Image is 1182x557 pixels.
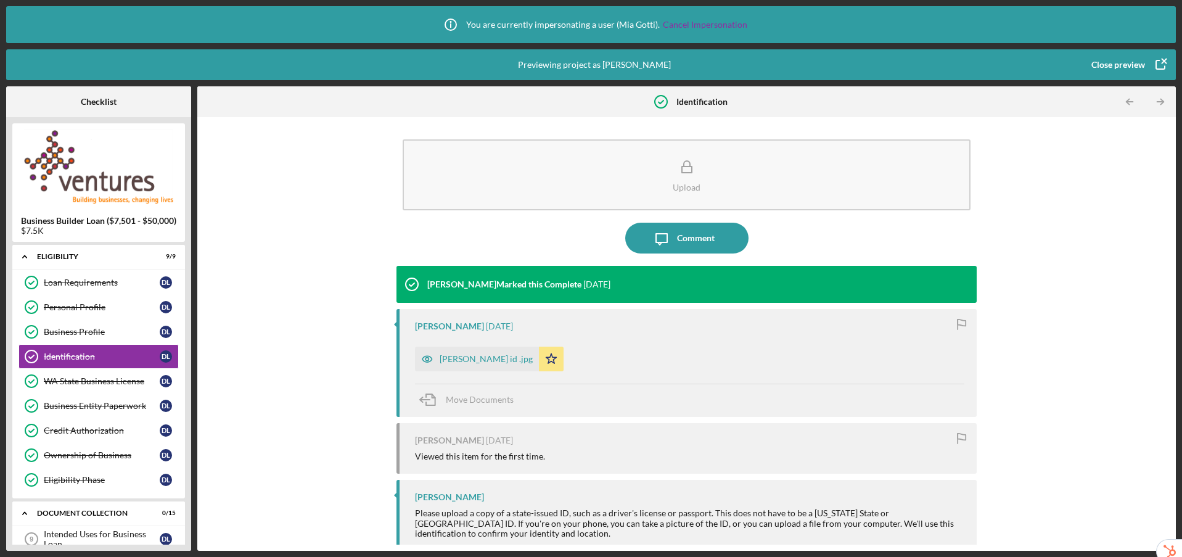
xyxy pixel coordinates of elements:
div: $7.5K [21,226,176,236]
div: Please upload a copy of a state-issued ID, such as a driver's license or passport. This does not ... [415,508,964,538]
div: D L [160,301,172,313]
tspan: 9 [30,535,33,543]
b: Identification [676,97,728,107]
a: Cancel Impersonation [663,20,747,30]
button: Comment [625,223,749,254]
div: WA State Business License [44,376,160,386]
div: Business Entity Paperwork [44,401,160,411]
div: [PERSON_NAME] Marked this Complete [427,279,581,289]
button: Move Documents [415,384,526,415]
div: 0 / 15 [154,510,176,517]
div: D L [160,276,172,289]
div: Eligibility Phase [44,475,160,485]
div: Previewing project as [PERSON_NAME] [518,49,671,80]
div: D L [160,424,172,437]
img: Product logo [12,130,185,204]
div: Loan Requirements [44,278,160,287]
div: 9 / 9 [154,253,176,260]
button: [PERSON_NAME] id .jpg [415,347,564,371]
b: Checklist [81,97,117,107]
div: D L [160,474,172,486]
div: Viewed this item for the first time. [415,452,545,461]
time: 2025-07-24 16:27 [583,279,610,289]
div: [PERSON_NAME] id .jpg [440,354,533,364]
time: 2025-07-24 16:09 [486,435,513,445]
div: D L [160,449,172,461]
div: D L [160,400,172,412]
button: Upload [403,139,970,210]
div: [PERSON_NAME] [415,492,484,502]
div: Intended Uses for Business Loan [44,529,160,549]
div: Identification [44,352,160,361]
b: Business Builder Loan ($7,501 - $50,000) [21,216,176,226]
div: Upload [673,183,700,192]
div: D L [160,533,172,545]
time: 2025-07-24 16:17 [486,321,513,331]
div: [PERSON_NAME] [415,435,484,445]
div: D L [160,375,172,387]
div: Document Collection [37,510,145,517]
div: Comment [677,223,715,254]
div: [PERSON_NAME] [415,321,484,331]
div: You are currently impersonating a user ( Mia Gotti ). [435,9,747,40]
div: Credit Authorization [44,426,160,435]
div: Business Profile [44,327,160,337]
button: Close preview [1079,52,1176,77]
span: Move Documents [446,394,514,405]
div: Personal Profile [44,302,160,312]
div: D L [160,350,172,363]
div: D L [160,326,172,338]
div: Ownership of Business [44,450,160,460]
div: Eligibility [37,253,145,260]
div: Close preview [1091,52,1145,77]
